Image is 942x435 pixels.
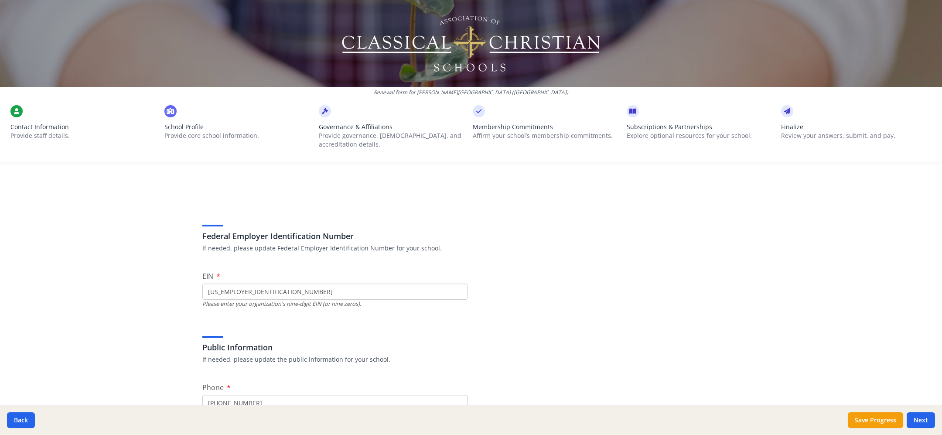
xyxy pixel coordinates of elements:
[473,131,623,140] p: Affirm your school’s membership commitments.
[202,230,740,242] h3: Federal Employer Identification Number
[164,123,315,131] span: School Profile
[341,13,602,74] img: Logo
[202,341,740,353] h3: Public Information
[10,123,161,131] span: Contact Information
[627,131,777,140] p: Explore optional resources for your school.
[319,123,469,131] span: Governance & Affiliations
[10,131,161,140] p: Provide staff details.
[202,300,468,308] div: Please enter your organization's nine-digit EIN (or nine zeros).
[202,383,224,392] span: Phone
[848,412,903,428] button: Save Progress
[319,131,469,149] p: Provide governance, [DEMOGRAPHIC_DATA], and accreditation details.
[202,244,740,253] p: If needed, please update Federal Employer Identification Number for your school.
[627,123,777,131] span: Subscriptions & Partnerships
[473,123,623,131] span: Membership Commitments
[202,355,740,364] p: If needed, please update the public information for your school.
[7,412,35,428] button: Back
[202,271,213,281] span: EIN
[164,131,315,140] p: Provide core school information.
[781,131,932,140] p: Review your answers, submit, and pay.
[907,412,935,428] button: Next
[781,123,932,131] span: Finalize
